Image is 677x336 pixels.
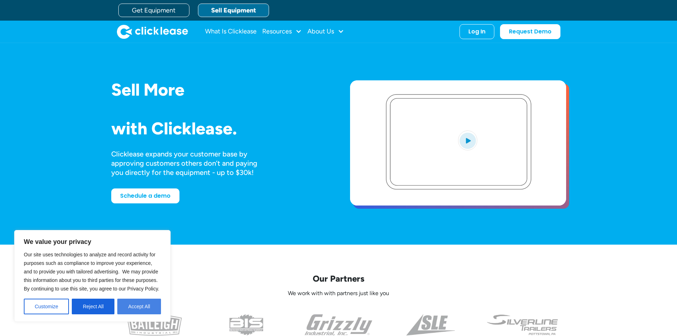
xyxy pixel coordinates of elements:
[468,28,485,35] div: Log In
[117,25,188,39] a: home
[24,252,159,292] span: Our site uses technologies to analyze and record activity for purposes such as compliance to impr...
[229,314,263,336] img: the logo for beaver industrial supply
[111,273,566,284] p: Our Partners
[117,25,188,39] img: Clicklease logo
[117,299,161,314] button: Accept All
[111,149,270,177] div: Clicklease expands your customer base by approving customers others don’t and paying you directly...
[14,230,171,322] div: We value your privacy
[500,24,560,39] a: Request Demo
[486,314,559,336] img: undefined
[24,299,69,314] button: Customize
[458,130,477,150] img: Blue play button logo on a light blue circular background
[111,80,327,99] h1: Sell More
[24,238,161,246] p: We value your privacy
[72,299,114,314] button: Reject All
[111,119,327,138] h1: with Clicklease.
[118,4,189,17] a: Get Equipment
[307,25,344,39] div: About Us
[127,314,182,336] img: baileigh logo
[350,80,566,206] a: open lightbox
[111,290,566,297] p: We work with with partners just like you
[406,314,455,336] img: a black and white photo of the side of a triangle
[198,4,269,17] a: Sell Equipment
[111,188,179,203] a: Schedule a demo
[262,25,302,39] div: Resources
[305,314,372,336] img: the grizzly industrial inc logo
[205,25,257,39] a: What Is Clicklease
